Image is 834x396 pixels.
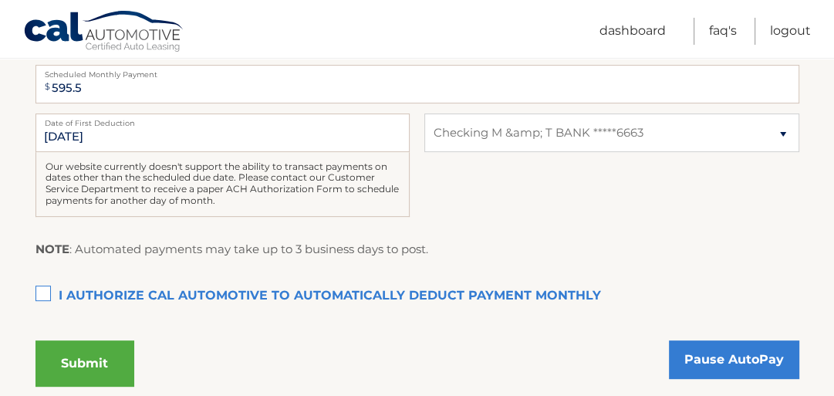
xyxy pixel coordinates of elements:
p: : Automated payments may take up to 3 business days to post. [35,239,428,259]
a: Dashboard [599,18,666,45]
a: Logout [770,18,811,45]
label: Scheduled Monthly Payment [35,65,799,77]
a: Pause AutoPay [669,340,799,379]
a: FAQ's [709,18,737,45]
strong: NOTE [35,242,69,256]
button: Submit [35,340,134,387]
a: Cal Automotive [23,10,185,55]
input: Payment Date [35,113,410,152]
label: Date of First Deduction [35,113,410,126]
div: Our website currently doesn't support the ability to transact payments on dates other than the sc... [35,152,410,217]
span: $ [40,69,55,104]
label: I authorize cal automotive to automatically deduct payment monthly [35,281,799,312]
input: Payment Amount [35,65,799,103]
